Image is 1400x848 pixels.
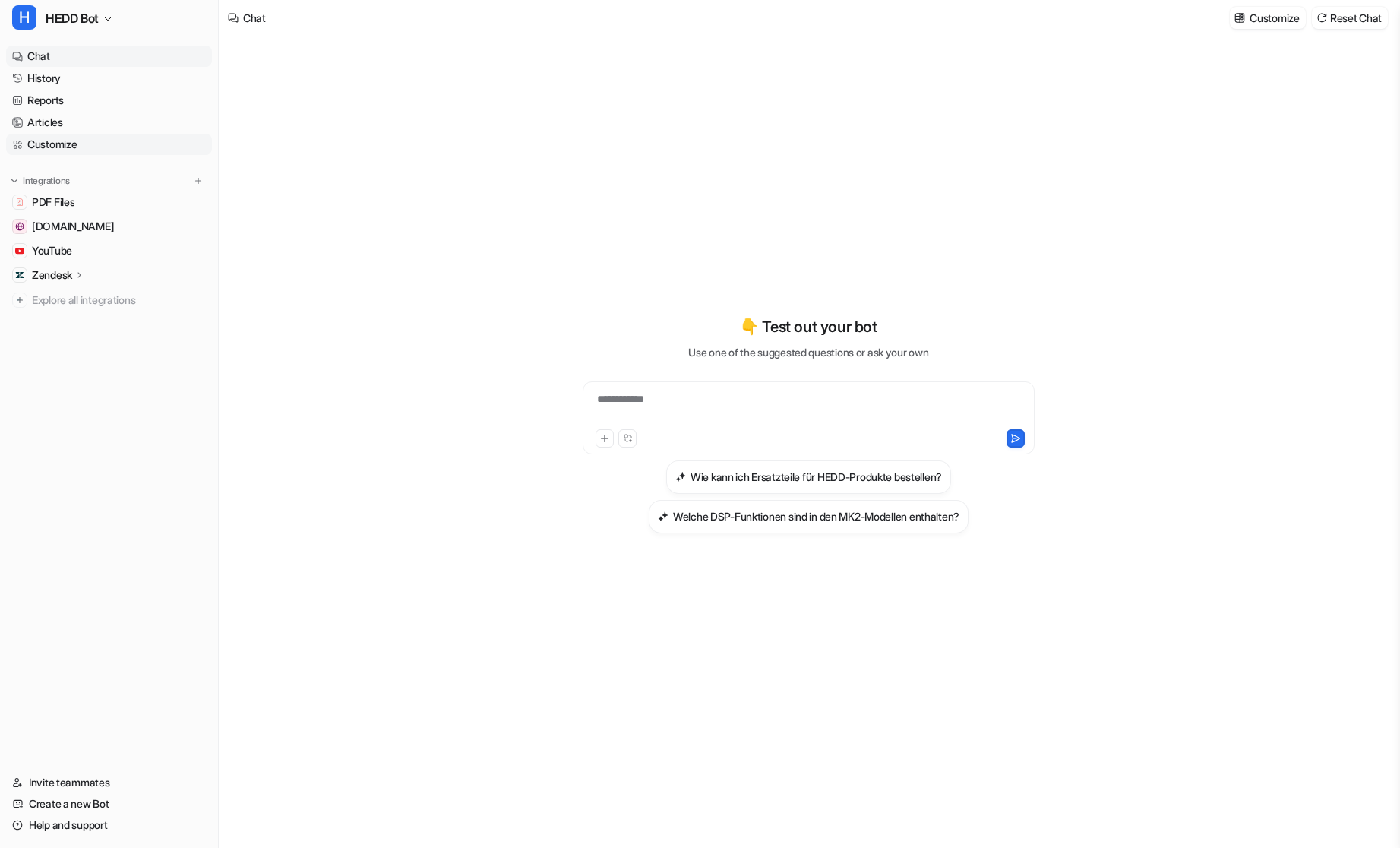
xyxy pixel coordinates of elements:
[32,219,114,234] span: [DOMAIN_NAME]
[6,793,212,815] a: Create a new Bot
[12,5,36,30] span: H
[6,112,212,133] a: Articles
[666,460,951,494] button: Wie kann ich Ersatzteile für HEDD-Produkte bestellen?Wie kann ich Ersatzteile für HEDD-Produkte b...
[6,240,212,261] a: YouTubeYouTube
[12,293,27,308] img: explore all integrations
[691,469,942,485] h3: Wie kann ich Ersatzteile für HEDD-Produkte bestellen?
[6,173,74,188] button: Integrations
[6,772,212,793] a: Invite teammates
[9,176,20,186] img: expand menu
[15,222,24,231] img: hedd.audio
[673,508,959,524] h3: Welche DSP-Funktionen sind in den MK2-Modellen enthalten?
[649,500,969,533] button: Welche DSP-Funktionen sind in den MK2-Modellen enthalten?Welche DSP-Funktionen sind in den MK2-Mo...
[32,267,72,283] p: Zendesk
[15,271,24,280] img: Zendesk
[675,471,686,483] img: Wie kann ich Ersatzteile für HEDD-Produkte bestellen?
[6,46,212,67] a: Chat
[6,90,212,111] a: Reports
[15,246,24,255] img: YouTube
[243,10,266,26] div: Chat
[1230,7,1305,29] button: Customize
[46,8,99,29] span: HEDD Bot
[32,243,72,258] span: YouTube
[1250,10,1299,26] p: Customize
[1234,12,1245,24] img: customize
[6,68,212,89] a: History
[6,216,212,237] a: hedd.audio[DOMAIN_NAME]
[32,195,74,210] span: PDF Files
[15,198,24,207] img: PDF Files
[658,511,668,522] img: Welche DSP-Funktionen sind in den MK2-Modellen enthalten?
[6,134,212,155] a: Customize
[6,815,212,836] a: Help and support
[32,288,206,312] span: Explore all integrations
[6,290,212,311] a: Explore all integrations
[23,175,70,187] p: Integrations
[6,191,212,213] a: PDF FilesPDF Files
[1316,12,1327,24] img: reset
[740,315,877,338] p: 👇 Test out your bot
[193,176,204,186] img: menu_add.svg
[688,344,928,360] p: Use one of the suggested questions or ask your own
[1312,7,1388,29] button: Reset Chat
